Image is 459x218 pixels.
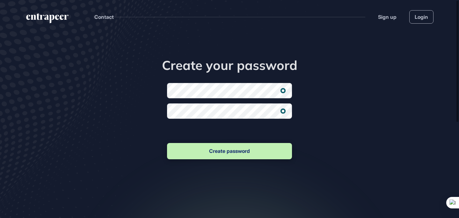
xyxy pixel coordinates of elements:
button: Create password [167,143,292,159]
a: Sign up [378,13,397,21]
a: Login [409,10,433,24]
a: entrapeer-logo [25,13,69,26]
h1: Create your password [132,57,327,73]
button: Contact [94,13,114,21]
